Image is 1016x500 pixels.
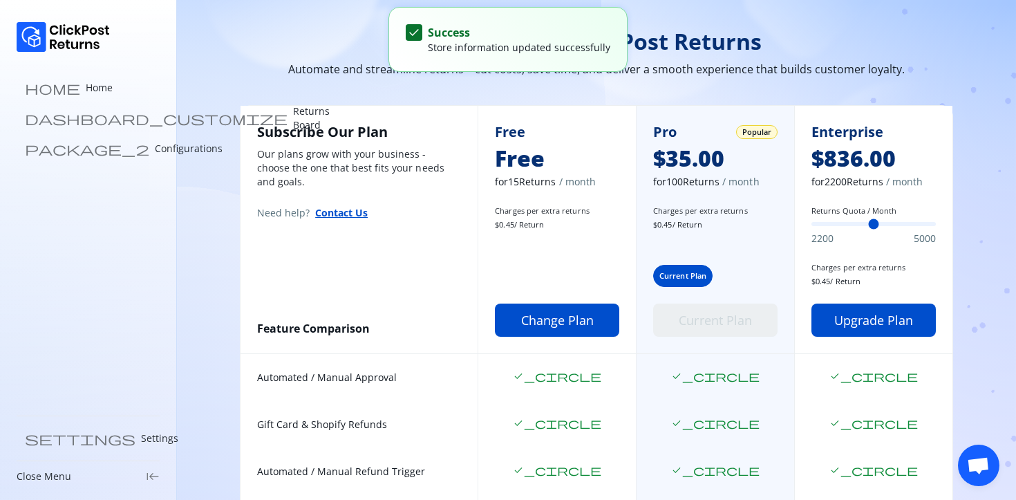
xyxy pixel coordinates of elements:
[811,205,936,216] label: Returns Quota / Month
[17,425,160,452] a: settings Settings
[495,205,619,216] span: Charges per extra returns
[17,22,110,52] img: Logo
[671,418,760,429] span: check_circle
[257,465,461,479] span: Automated / Manual Refund Trigger
[653,122,677,142] span: Pro
[811,276,936,287] span: $ 0.45 / Return
[257,147,461,189] p: Our plans grow with your business - choose the one that best fits your needs and goals.
[257,371,461,385] span: Automated / Manual Approval
[513,465,601,476] span: check_circle
[257,122,461,142] h2: Subscribe Our Plan
[25,111,288,125] span: dashboard_customize
[671,465,760,476] span: check_circle
[829,418,918,429] span: check_circle
[86,81,113,95] p: Home
[886,175,923,189] span: / month
[17,104,160,132] a: dashboard_customize Returns Board
[653,205,778,216] span: Charges per extra returns
[653,145,778,172] span: $35.00
[257,321,370,336] span: Feature Comparison
[495,145,619,172] span: Free
[811,232,834,246] span: 2200
[829,371,918,382] span: check_circle
[428,24,611,41] p: Success
[17,135,160,163] a: package_2 Configurations
[495,304,619,337] button: Change Plan
[811,304,936,337] button: Upgrade Plan
[240,28,953,55] span: Welcome to ClickPost Returns
[25,81,80,95] span: home
[671,371,760,382] span: check_circle
[653,175,778,189] span: for 100 Returns
[17,470,71,483] p: Close Menu
[17,470,160,483] div: Close Menukeyboard_tab_rtl
[407,26,421,39] span: check
[829,465,918,476] span: check_circle
[25,432,135,445] span: settings
[513,371,601,382] span: check_circle
[293,104,330,132] p: Returns Board
[240,61,953,77] span: Automate and streamline returns—cut costs, save time, and deliver a smooth experience that builds...
[513,418,601,429] span: check_circle
[495,219,619,230] span: $ 0.45 / Return
[914,232,936,246] span: 5000
[141,432,178,445] p: Settings
[495,175,619,189] span: for 15 Returns
[958,445,999,486] div: Open chat
[659,270,706,281] span: Current Plan
[257,206,310,220] span: Need help?
[155,142,223,156] p: Configurations
[495,122,525,142] span: Free
[811,122,883,142] span: Enterprise
[811,175,936,189] span: for 2200 Returns
[17,74,160,102] a: home Home
[559,175,596,189] span: / month
[653,219,778,230] span: $ 0.45 / Return
[653,304,778,337] button: Current Plan
[25,142,149,156] span: package_2
[257,418,461,432] span: Gift Card & Shopify Refunds
[315,205,368,220] button: Contact Us
[146,470,160,483] span: keyboard_tab_rtl
[811,145,936,172] span: $836.00
[811,262,936,273] span: Charges per extra returns
[742,127,771,138] span: Popular
[722,175,759,189] span: / month
[428,41,611,55] p: Store information updated successfully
